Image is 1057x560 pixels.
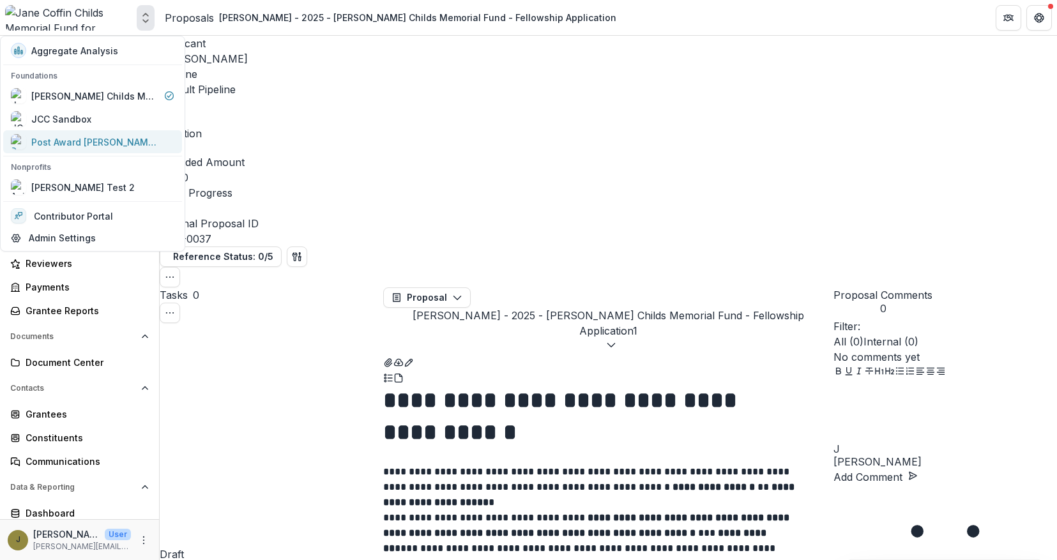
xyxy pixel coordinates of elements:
button: Align Right [936,365,946,380]
p: Applicant [160,36,1057,51]
p: No comments yet [833,349,1057,365]
button: Reference Status: 0/5 [160,246,282,267]
button: More [136,533,151,548]
button: Add Comment [833,469,918,485]
p: Tags [160,97,1057,112]
span: Internal ( 0 ) [863,335,918,348]
a: Payments [5,276,154,298]
p: SUB-0037 [160,231,211,246]
div: Payments [26,280,144,294]
div: Grantee Reports [26,304,144,317]
a: Grantees [5,404,154,425]
a: Dashboard [5,503,154,524]
nav: breadcrumb [165,8,621,27]
a: Constituents [5,427,154,448]
button: Underline [844,365,854,380]
button: Plaintext view [383,369,393,384]
button: Heading 1 [874,365,885,380]
button: Proposal [383,287,471,308]
p: Filter: [833,319,1057,334]
button: Toggle View Cancelled Tasks [160,303,180,323]
span: 0 [193,289,199,301]
div: Reviewers [26,257,144,270]
button: Bullet List [895,365,905,380]
button: Open Contacts [5,378,154,398]
a: Communications [5,451,154,472]
div: Constituents [26,431,144,444]
div: Jamie [833,444,1057,454]
button: Italicize [854,365,864,380]
div: Document Center [26,356,144,369]
p: Default Pipeline [160,82,236,97]
button: Open entity switcher [137,5,155,31]
a: Proposals [165,10,214,26]
p: [PERSON_NAME][EMAIL_ADDRESS][PERSON_NAME][DOMAIN_NAME] [33,541,131,552]
button: Bold [833,365,844,380]
div: [PERSON_NAME] - 2025 - [PERSON_NAME] Childs Memorial Fund - Fellowship Application [219,11,616,24]
span: Data & Reporting [10,483,136,492]
button: Heading 2 [885,365,895,380]
p: Duration [160,126,1057,141]
a: [PERSON_NAME] [160,52,248,65]
button: Edit as form [404,354,414,369]
a: Grantee Reports [5,300,154,321]
p: Form Progress [160,185,1057,201]
button: [PERSON_NAME] - 2025 - [PERSON_NAME] Childs Memorial Fund - Fellowship Application1 [383,308,833,354]
button: View Attached Files [383,354,393,369]
button: Open Documents [5,326,154,347]
p: [PERSON_NAME] [33,527,100,541]
p: Pipeline [160,66,1057,82]
a: Reviewers [5,253,154,274]
div: Communications [26,455,144,468]
p: Awarded Amount [160,155,1057,170]
p: [PERSON_NAME] [833,454,1057,469]
button: Align Center [925,365,936,380]
h3: Tasks [160,287,188,303]
span: All ( 0 ) [833,335,863,348]
button: Ordered List [905,365,915,380]
span: 0 [833,303,932,315]
button: Partners [996,5,1021,31]
p: Internal Proposal ID [160,216,1057,231]
button: Align Left [915,365,925,380]
span: Documents [10,332,136,341]
button: PDF view [393,369,404,384]
button: Open Data & Reporting [5,477,154,497]
div: Grantees [26,407,144,421]
img: Jane Coffin Childs Memorial Fund for Medical Research logo [5,5,132,31]
p: User [105,529,131,540]
button: Proposal Comments [833,287,932,315]
a: Document Center [5,352,154,373]
button: Get Help [1026,5,1052,31]
div: Dashboard [26,506,144,520]
span: Contacts [10,384,136,393]
div: Jamie [16,536,20,544]
button: Strike [864,365,874,380]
